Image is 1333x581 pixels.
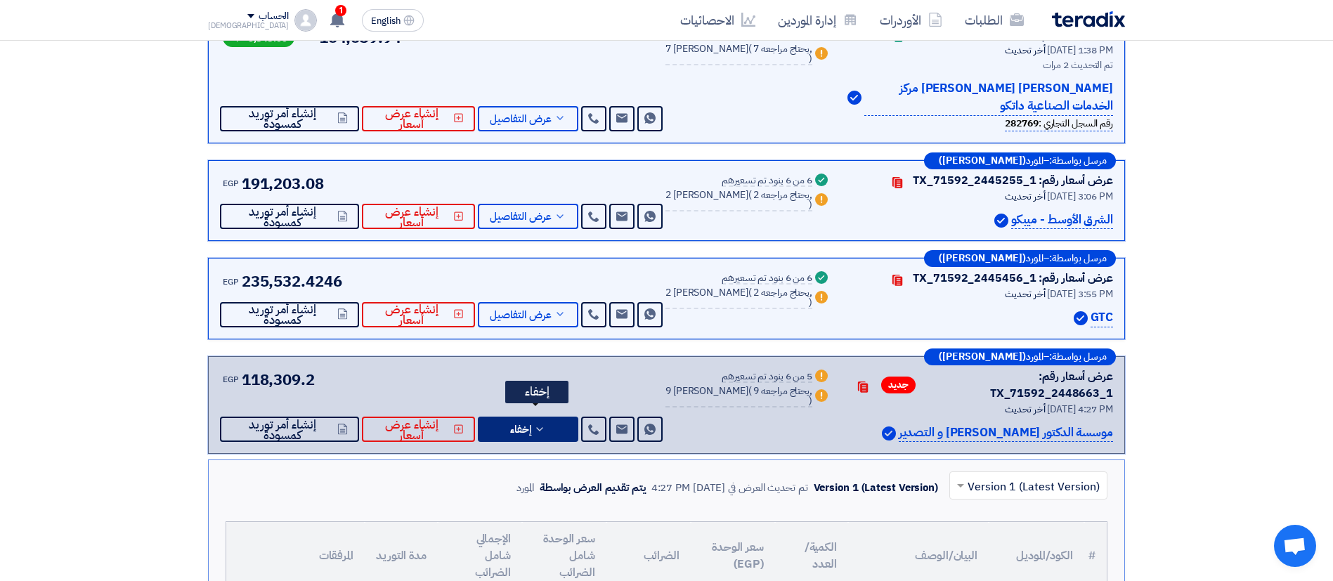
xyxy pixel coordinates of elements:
div: تم التحديث 2 مرات [847,58,1113,72]
span: إنشاء عرض أسعار [373,419,450,440]
span: [DATE] 3:55 PM [1047,287,1113,301]
div: الحساب [259,11,289,22]
span: ( [748,41,752,56]
span: عرض التفاصيل [490,310,552,320]
div: – [924,348,1116,365]
span: ( [748,188,752,202]
span: المورد [1026,156,1043,166]
span: 118,309.2 [242,368,315,391]
span: إنشاء أمر توريد كمسودة [231,419,334,440]
button: إنشاء أمر توريد كمسودة [220,106,359,131]
span: 1 [335,5,346,16]
b: ([PERSON_NAME]) [939,156,1026,166]
div: 2 [PERSON_NAME] [665,190,812,211]
span: [DATE] 1:38 PM [1047,43,1113,58]
button: إنشاء عرض أسعار [362,302,475,327]
span: إنشاء عرض أسعار [373,304,450,325]
div: – [924,250,1116,267]
span: ) [809,295,812,310]
div: تم تحديث العرض في [DATE] 4:27 PM [651,480,808,496]
span: عرض التفاصيل [490,114,552,124]
img: Teradix logo [1052,11,1125,27]
span: إنشاء أمر توريد كمسودة [231,108,334,129]
span: إنشاء عرض أسعار [373,108,450,129]
span: ) [809,197,812,212]
div: Version 1 (Latest Version) [814,480,938,496]
span: جديد [881,377,916,393]
button: عرض التفاصيل [478,302,578,327]
div: Open chat [1274,525,1316,567]
div: [DEMOGRAPHIC_DATA] [208,22,289,30]
span: أخر تحديث [1005,43,1045,58]
span: مرسل بواسطة: [1049,352,1107,362]
a: الاحصائيات [669,4,767,37]
img: Verified Account [1074,311,1088,325]
p: GTC [1091,308,1113,327]
div: 7 [PERSON_NAME] [665,44,812,65]
button: إنشاء عرض أسعار [362,417,475,442]
div: 6 من 6 بنود تم تسعيرهم [722,176,812,187]
div: 2 [PERSON_NAME] [665,288,812,309]
div: 6 من 6 بنود تم تسعيرهم [722,273,812,285]
span: إنشاء عرض أسعار [373,207,450,228]
b: 282769 [1005,116,1038,131]
b: ([PERSON_NAME]) [939,254,1026,263]
span: أخر تحديث [1005,287,1045,301]
span: عرض التفاصيل [490,211,552,222]
span: المورد [1026,254,1043,263]
button: عرض التفاصيل [478,204,578,229]
img: Verified Account [847,91,861,105]
div: عرض أسعار رقم: TX_71592_2445456_1 [913,270,1113,287]
span: ( [748,384,752,398]
div: إخفاء [505,381,568,403]
div: – [924,152,1116,169]
span: EGP [223,177,239,190]
div: 5 من 6 بنود تم تسعيرهم [722,372,812,383]
span: 7 يحتاج مراجعه, [753,41,812,56]
button: إنشاء أمر توريد كمسودة [220,204,359,229]
img: Verified Account [882,426,896,440]
span: 191,203.08 [242,172,324,195]
span: إخفاء [510,424,531,435]
span: مرسل بواسطة: [1049,156,1107,166]
p: موسسة الدكتور [PERSON_NAME] و التصدير [899,424,1113,443]
button: إنشاء عرض أسعار [362,204,475,229]
span: [DATE] 3:06 PM [1047,189,1113,204]
span: EGP [223,275,239,288]
span: مرسل بواسطة: [1049,254,1107,263]
span: 2 يحتاج مراجعه, [753,188,812,202]
span: 9 يحتاج مراجعه, [753,384,812,398]
span: EGP [223,373,239,386]
b: ([PERSON_NAME]) [939,352,1026,362]
div: رقم السجل التجاري : [1005,116,1113,131]
button: إنشاء عرض أسعار [362,106,475,131]
span: 2 يحتاج مراجعه, [753,285,812,300]
button: عرض التفاصيل [478,106,578,131]
div: 9 [PERSON_NAME] [665,386,812,407]
span: المورد [1026,352,1043,362]
div: يتم تقديم العرض بواسطة [540,480,646,496]
p: الشرق الأوسط - ميبكو [1011,211,1113,230]
div: المورد [516,480,534,496]
a: الأوردرات [869,4,954,37]
span: إنشاء أمر توريد كمسودة [231,304,334,325]
span: إنشاء أمر توريد كمسودة [231,207,334,228]
button: إخفاء [478,417,578,442]
button: إنشاء أمر توريد كمسودة [220,302,359,327]
a: الطلبات [954,4,1035,37]
span: أخر تحديث [1005,189,1045,204]
span: ) [809,393,812,408]
div: عرض أسعار رقم: TX_71592_2448663_1 [918,368,1113,402]
span: ) [809,51,812,66]
span: 235,532.4246 [242,270,342,293]
span: ( [748,285,752,300]
img: Verified Account [994,214,1008,228]
p: [PERSON_NAME] [PERSON_NAME] مركز الخدمات الصناعية داتكو [864,79,1113,116]
span: English [371,16,401,26]
button: English [362,9,424,32]
button: إنشاء أمر توريد كمسودة [220,417,359,442]
img: profile_test.png [294,9,317,32]
div: عرض أسعار رقم: TX_71592_2445255_1 [913,172,1113,189]
a: إدارة الموردين [767,4,869,37]
span: [DATE] 4:27 PM [1047,402,1113,417]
